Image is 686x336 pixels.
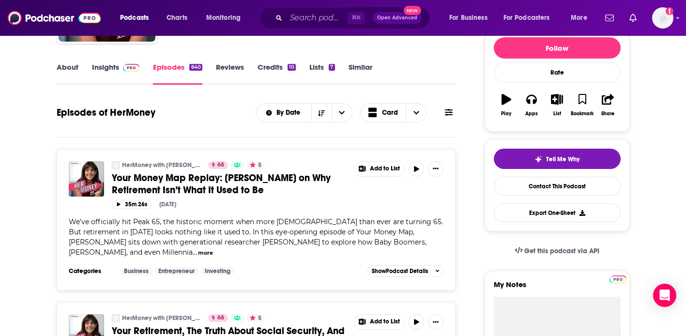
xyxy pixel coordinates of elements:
a: Episodes640 [153,62,202,85]
button: Share [595,88,620,122]
button: open menu [564,10,599,26]
span: Podcasts [120,11,149,25]
button: Sort Direction [311,104,332,122]
div: Apps [525,111,538,117]
div: [DATE] [159,201,176,208]
button: List [544,88,569,122]
button: 5 [247,314,264,322]
div: Bookmark [571,111,594,117]
span: Monitoring [206,11,241,25]
span: 68 [217,160,224,170]
button: more [198,249,213,257]
button: Show profile menu [652,7,673,29]
div: 640 [189,64,202,71]
h1: Episodes of HerMoney [57,107,155,119]
img: tell me why sparkle [534,155,542,163]
svg: Add a profile image [666,7,673,15]
img: Your Money Map Replay: Jason Dorsey on Why Retirement Isn’t What It Used to Be [69,161,104,197]
a: Show notifications dropdown [601,10,618,26]
a: Entrepreneur [154,267,198,275]
span: Add to List [370,165,400,172]
span: Your Money Map Replay: [PERSON_NAME] on Why Retirement Isn’t What It Used to Be [112,172,331,196]
span: New [404,6,421,15]
button: ShowPodcast Details [367,265,444,277]
img: User Profile [652,7,673,29]
a: HerMoney with [PERSON_NAME] [122,314,202,322]
button: Show More Button [354,162,405,176]
a: Pro website [610,274,626,283]
span: Open Advanced [377,15,417,20]
div: Share [601,111,614,117]
div: Open Intercom Messenger [653,284,676,307]
a: 68 [208,161,228,169]
img: Podchaser - Follow, Share and Rate Podcasts [8,9,101,27]
span: More [571,11,587,25]
span: Card [382,109,398,116]
a: Similar [349,62,372,85]
button: open menu [199,10,253,26]
button: open menu [113,10,161,26]
span: For Podcasters [503,11,550,25]
a: HerMoney with Jean Chatzky [112,314,120,322]
button: tell me why sparkleTell Me Why [494,149,621,169]
button: Follow [494,37,621,59]
span: Charts [167,11,187,25]
input: Search podcasts, credits, & more... [286,10,347,26]
div: 7 [329,64,335,71]
span: Show Podcast Details [372,268,428,275]
div: List [553,111,561,117]
span: Logged in as jciarczynski [652,7,673,29]
button: open menu [497,10,564,26]
a: Credits10 [258,62,296,85]
a: Lists7 [309,62,335,85]
button: 35m 26s [112,200,152,209]
div: Search podcasts, credits, & more... [269,7,439,29]
button: open menu [442,10,500,26]
button: Apps [519,88,544,122]
span: For Business [449,11,488,25]
div: 10 [288,64,296,71]
span: Get this podcast via API [524,247,599,255]
a: HerMoney with [PERSON_NAME] [122,161,202,169]
a: About [57,62,78,85]
a: Show notifications dropdown [625,10,640,26]
span: Add to List [370,318,400,325]
button: 5 [247,161,264,169]
button: Show More Button [428,161,443,177]
button: Choose View [360,103,427,122]
img: Podchaser Pro [123,64,140,72]
button: Show More Button [428,314,443,330]
div: Rate [494,62,621,82]
button: Bookmark [570,88,595,122]
a: 68 [208,314,228,322]
button: Open AdvancedNew [373,12,422,24]
a: Your Money Map Replay: [PERSON_NAME] on Why Retirement Isn’t What It Used to Be [112,172,347,196]
span: 68 [217,313,224,323]
a: Investing [201,267,234,275]
span: Tell Me Why [546,155,579,163]
span: We’ve officially hit Peak 65, the historic moment when more [DEMOGRAPHIC_DATA] than ever are turn... [69,217,443,257]
label: My Notes [494,280,621,297]
button: Show More Button [354,315,405,329]
a: Business [120,267,152,275]
h2: Choose List sort [256,103,352,122]
a: Reviews [216,62,244,85]
span: By Date [276,109,304,116]
a: Get this podcast via API [507,239,608,263]
button: open menu [257,109,311,116]
button: open menu [332,104,352,122]
h3: Categories [69,267,112,275]
a: HerMoney with Jean Chatzky [112,161,120,169]
button: Play [494,88,519,122]
span: ... [193,248,197,257]
span: ⌘ K [347,12,365,24]
img: Podchaser Pro [610,275,626,283]
a: Charts [160,10,193,26]
a: InsightsPodchaser Pro [92,62,140,85]
div: Play [501,111,511,117]
button: Export One-Sheet [494,203,621,222]
a: Contact This Podcast [494,177,621,196]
